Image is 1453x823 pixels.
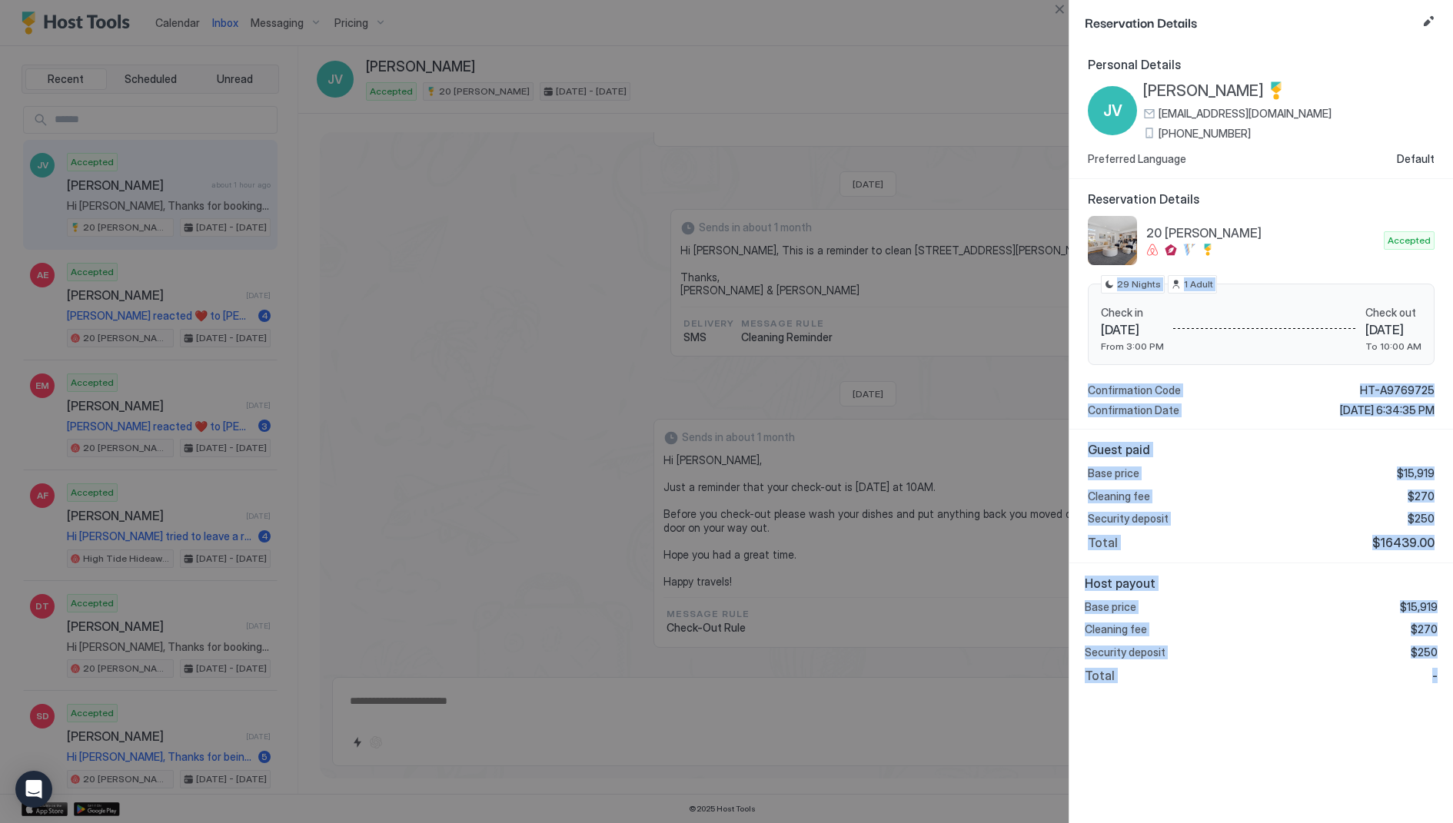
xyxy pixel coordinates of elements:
[1088,191,1435,207] span: Reservation Details
[1088,57,1435,72] span: Personal Details
[1117,277,1161,291] span: 29 Nights
[15,771,52,808] div: Open Intercom Messenger
[1101,306,1164,320] span: Check in
[1159,107,1332,121] span: [EMAIL_ADDRESS][DOMAIN_NAME]
[1101,340,1164,352] span: From 3:00 PM
[1088,383,1181,397] span: Confirmation Code
[1088,466,1139,480] span: Base price
[1388,234,1431,247] span: Accepted
[1088,512,1169,526] span: Security deposit
[1088,489,1150,503] span: Cleaning fee
[1103,99,1122,122] span: JV
[1085,12,1416,32] span: Reservation Details
[1085,668,1115,683] span: Total
[1143,81,1264,101] span: [PERSON_NAME]
[1411,645,1438,659] span: $250
[1088,152,1186,166] span: Preferred Language
[1365,322,1421,337] span: [DATE]
[1184,277,1213,291] span: 1 Adult
[1397,152,1435,166] span: Default
[1408,489,1435,503] span: $270
[1432,668,1438,683] span: -
[1085,600,1136,614] span: Base price
[1408,512,1435,526] span: $250
[1340,403,1435,417] span: [DATE] 6:34:35 PM
[1088,216,1137,265] div: listing image
[1411,622,1438,636] span: $270
[1159,127,1251,141] span: [PHONE_NUMBER]
[1088,403,1179,417] span: Confirmation Date
[1146,225,1378,241] span: 20 [PERSON_NAME]
[1101,322,1164,337] span: [DATE]
[1085,576,1438,591] span: Host payout
[1419,12,1438,31] button: Edit reservation
[1365,340,1421,352] span: To 10:00 AM
[1372,535,1435,550] span: $16439.00
[1088,442,1435,457] span: Guest paid
[1365,306,1421,320] span: Check out
[1085,622,1147,636] span: Cleaning fee
[1360,383,1435,397] span: HT-A9769725
[1400,600,1438,614] span: $15,919
[1085,645,1165,659] span: Security deposit
[1397,466,1435,480] span: $15,919
[1088,535,1118,550] span: Total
